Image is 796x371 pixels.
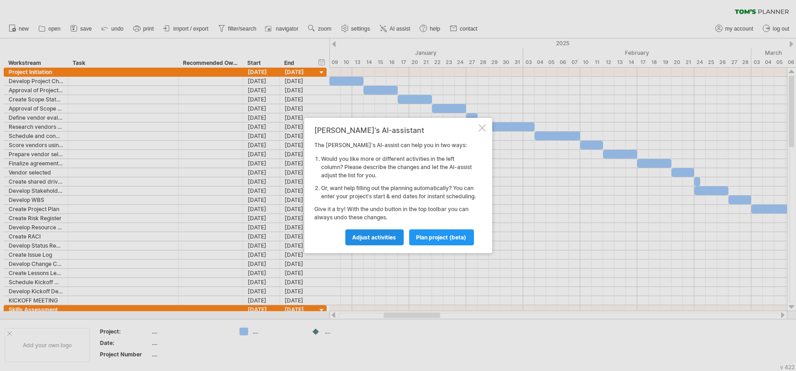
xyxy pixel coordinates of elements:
[353,234,396,241] span: Adjust activities
[322,155,477,180] li: Would you like more or different activities in the left column? Please describe the changes and l...
[345,229,404,245] a: Adjust activities
[315,126,477,134] div: [PERSON_NAME]'s AI-assistant
[315,126,477,245] div: The [PERSON_NAME]'s AI-assist can help you in two ways: Give it a try! With the undo button in th...
[416,234,467,241] span: plan project (beta)
[322,184,477,201] li: Or, want help filling out the planning automatically? You can enter your project's start & end da...
[409,229,474,245] a: plan project (beta)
